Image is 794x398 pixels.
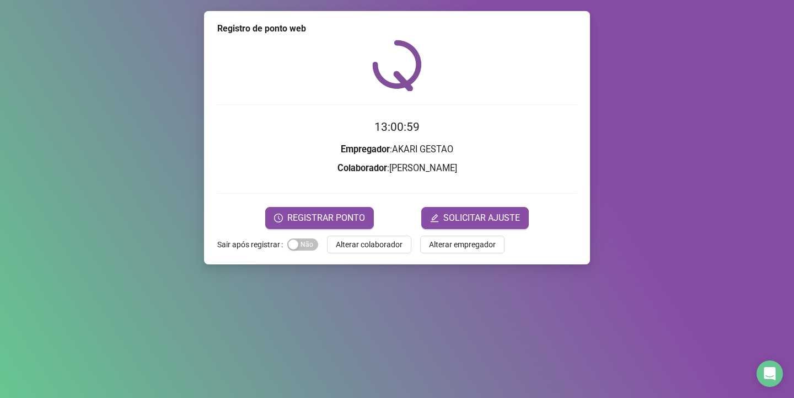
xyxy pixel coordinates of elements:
button: Alterar colaborador [327,236,411,253]
img: QRPoint [372,40,422,91]
strong: Empregador [341,144,390,155]
label: Sair após registrar [217,236,287,253]
button: REGISTRAR PONTO [265,207,374,229]
div: Open Intercom Messenger [757,360,783,387]
div: Registro de ponto web [217,22,577,35]
span: edit [430,214,439,222]
span: REGISTRAR PONTO [287,211,365,225]
span: SOLICITAR AJUSTE [443,211,520,225]
span: Alterar colaborador [336,238,403,251]
button: editSOLICITAR AJUSTE [421,207,529,229]
button: Alterar empregador [420,236,505,253]
span: clock-circle [274,214,283,222]
span: Alterar empregador [429,238,496,251]
time: 13:00:59 [374,120,420,134]
h3: : AKARI GESTAO [217,142,577,157]
h3: : [PERSON_NAME] [217,161,577,176]
strong: Colaborador [337,163,387,173]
